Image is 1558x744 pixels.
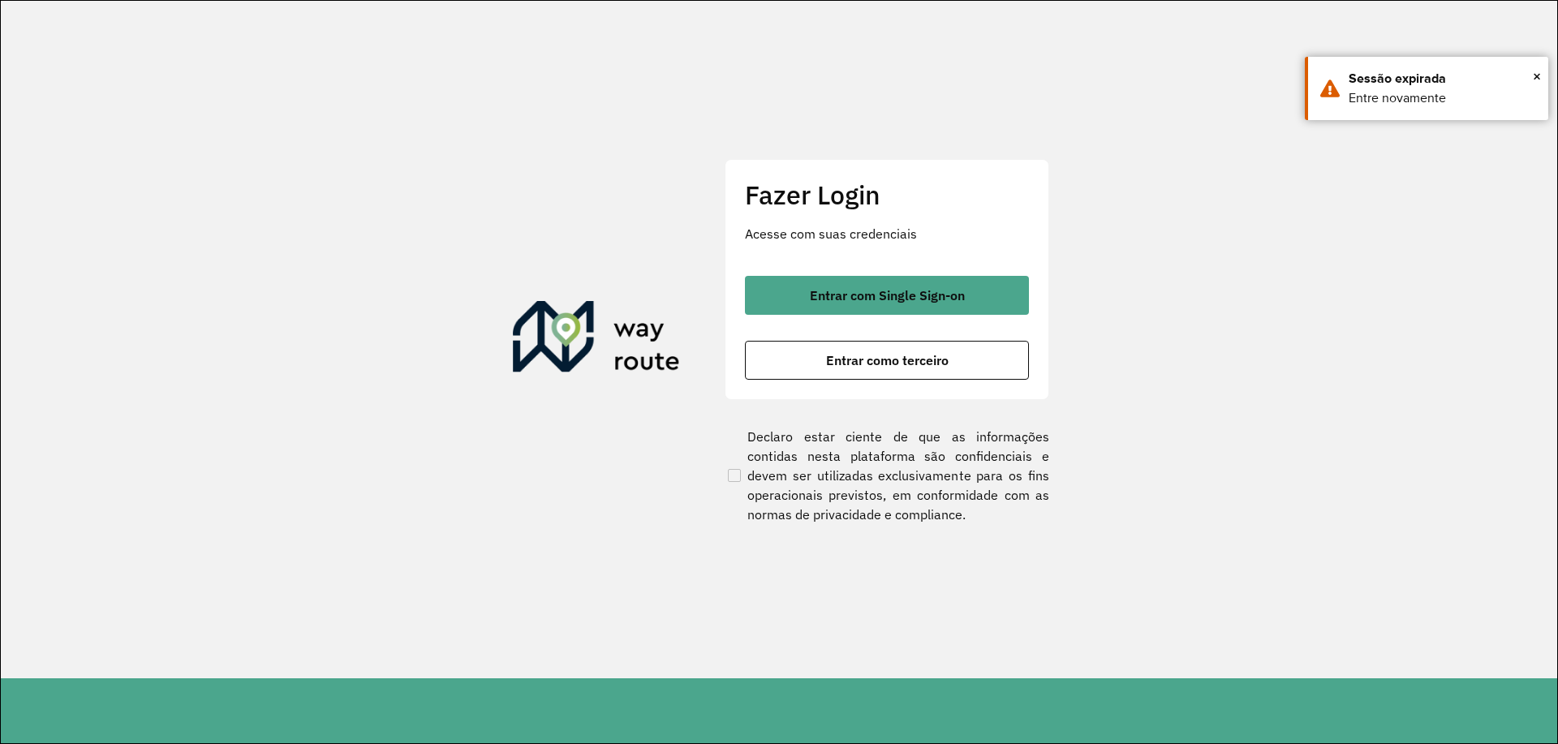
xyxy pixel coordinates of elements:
span: Entrar como terceiro [826,354,949,367]
button: button [745,276,1029,315]
div: Entre novamente [1349,88,1536,108]
label: Declaro estar ciente de que as informações contidas nesta plataforma são confidenciais e devem se... [725,427,1049,524]
span: × [1533,64,1541,88]
p: Acesse com suas credenciais [745,224,1029,243]
div: Sessão expirada [1349,69,1536,88]
button: button [745,341,1029,380]
button: Close [1533,64,1541,88]
h2: Fazer Login [745,179,1029,210]
img: Roteirizador AmbevTech [513,301,680,379]
span: Entrar com Single Sign-on [810,289,965,302]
